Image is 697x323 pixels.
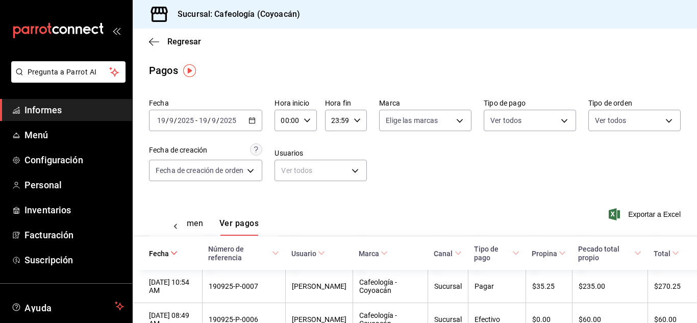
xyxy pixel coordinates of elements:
button: Regresar [149,37,201,46]
font: Propina [532,250,557,258]
font: Pecado total propio [578,245,619,262]
span: Usuario [291,249,325,258]
font: Fecha [149,99,169,107]
font: Pagos [149,64,178,77]
font: / [208,116,211,125]
font: 190925-P-0007 [209,282,258,290]
font: Hora fin [325,99,351,107]
font: - [195,116,197,125]
span: Tipo de pago [474,244,519,262]
font: Fecha [149,250,169,258]
button: Pregunta a Parrot AI [11,61,126,83]
img: Marcador de información sobre herramientas [183,64,196,77]
font: $35.25 [532,282,555,290]
font: Fecha de creación de orden [156,166,243,175]
font: [PERSON_NAME] [292,282,346,290]
span: Canal [434,249,461,258]
font: Configuración [24,155,83,165]
font: Tipo de pago [484,99,526,107]
font: Usuarios [275,149,303,157]
font: Hora inicio [275,99,309,107]
font: Tipo de orden [588,99,632,107]
font: $270.25 [654,282,681,290]
div: pestañas de navegación [156,218,228,236]
font: Ver todos [281,166,312,175]
font: Sucursal [434,282,462,290]
input: -- [169,116,174,125]
font: Número de referencia [208,245,244,262]
font: Regresar [167,37,201,46]
span: Número de referencia [208,244,279,262]
span: Fecha [149,249,178,258]
button: Exportar a Excel [611,208,681,220]
font: Usuario [291,250,316,258]
font: Facturación [24,230,73,240]
font: / [174,116,177,125]
font: Marca [379,99,400,107]
font: $235.00 [579,282,605,290]
font: [DATE] 10:54 AM [149,278,189,294]
font: Ver todos [490,116,521,125]
button: abrir_cajón_menú [112,27,120,35]
font: Ayuda [24,303,52,313]
span: Marca [359,249,388,258]
font: Tipo de pago [474,245,499,262]
font: Ver pagos [219,218,259,228]
span: Propina [532,249,566,258]
span: Pecado total propio [578,244,641,262]
input: -- [157,116,166,125]
input: -- [198,116,208,125]
font: Inventarios [24,205,71,215]
font: Total [654,250,670,258]
font: Sucursal: Cafeología (Coyoacán) [178,9,300,19]
font: Cafeología - Coyoacán [359,278,397,294]
font: Marca [359,250,379,258]
font: Menú [24,130,48,140]
font: Informes [24,105,62,115]
a: Pregunta a Parrot AI [7,74,126,85]
font: Pregunta a Parrot AI [28,68,97,76]
input: -- [211,116,216,125]
font: Pagar [475,282,494,290]
input: ---- [177,116,194,125]
font: Suscripción [24,255,73,265]
font: / [166,116,169,125]
font: Fecha de creación [149,146,207,154]
font: / [216,116,219,125]
font: Ver todos [595,116,626,125]
font: Personal [24,180,62,190]
input: ---- [219,116,237,125]
span: Total [654,249,679,258]
font: Elige las marcas [386,116,438,125]
font: Canal [434,250,453,258]
font: Exportar a Excel [628,210,681,218]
